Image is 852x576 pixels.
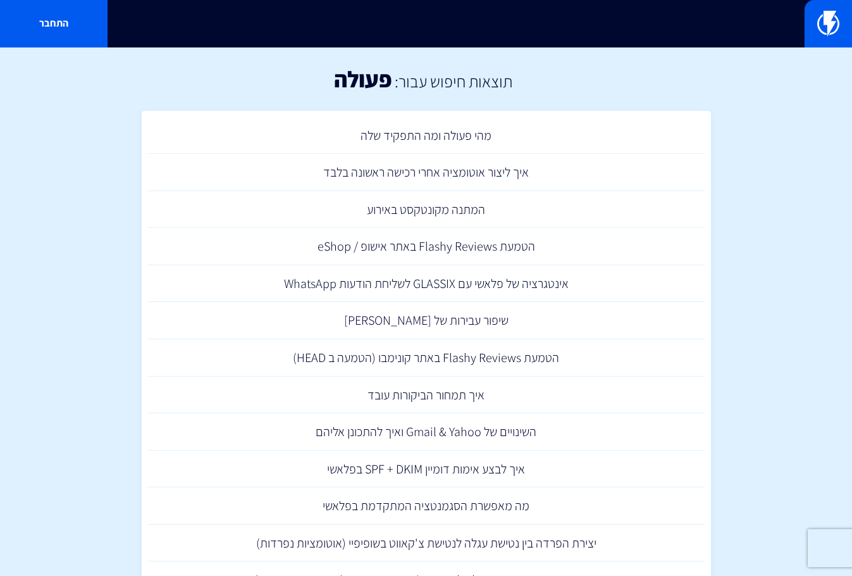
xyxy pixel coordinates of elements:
a: השינויים של Gmail & Yahoo ואיך להתכונן אליהם [148,413,705,451]
a: איך לבצע אימות דומיין SPF + DKIM בפלאשי [148,451,705,488]
a: שיפור עבירות של [PERSON_NAME] [148,302,705,339]
a: איך תמחור הביקורות עובד [148,377,705,414]
a: המתנה מקונטקסט באירוע [148,191,705,229]
a: איך ליצור אוטומציה אחרי רכישה ראשונה בלבד [148,154,705,191]
h1: פעולה [334,66,392,92]
a: אינטגרציה של פלאשי עם GLASSIX לשליחת הודעות WhatsApp [148,265,705,303]
h2: תוצאות חיפוש עבור: [392,72,512,91]
a: מהי פעולה ומה התפקיד שלה [148,117,705,154]
a: יצירת הפרדה בין נטישת עגלה לנטישת צ'קאווט בשופיפיי (אוטומציות נפרדות) [148,525,705,562]
a: הטמעת Flashy Reviews באתר אישופ / eShop [148,228,705,265]
a: הטמעת Flashy Reviews באתר קונימבו (הטמעה ב HEAD) [148,339,705,377]
a: מה מאפשרת הסגמנטציה המתקדמת בפלאשי [148,487,705,525]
